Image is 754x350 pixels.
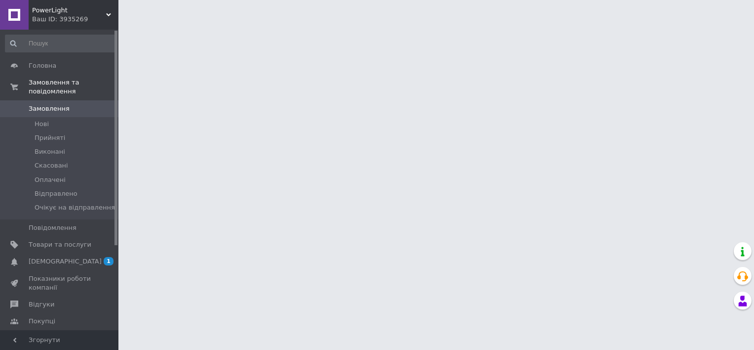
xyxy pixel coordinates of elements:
[35,161,68,170] span: Скасовані
[35,175,66,184] span: Оплачені
[29,317,55,326] span: Покупці
[29,223,76,232] span: Повідомлення
[35,120,49,129] span: Нові
[32,15,118,24] div: Ваш ID: 3935269
[29,257,102,266] span: [DEMOGRAPHIC_DATA]
[29,300,54,309] span: Відгуки
[35,189,77,198] span: Відправлено
[104,257,113,265] span: 1
[29,61,56,70] span: Головна
[5,35,116,52] input: Пошук
[32,6,106,15] span: PowerLight
[29,274,91,292] span: Показники роботи компанії
[29,78,118,96] span: Замовлення та повідомлення
[35,133,65,142] span: Прийняті
[35,203,115,212] span: Очікує на відправлення
[29,240,91,249] span: Товари та послуги
[29,104,70,113] span: Замовлення
[35,147,65,156] span: Виконані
